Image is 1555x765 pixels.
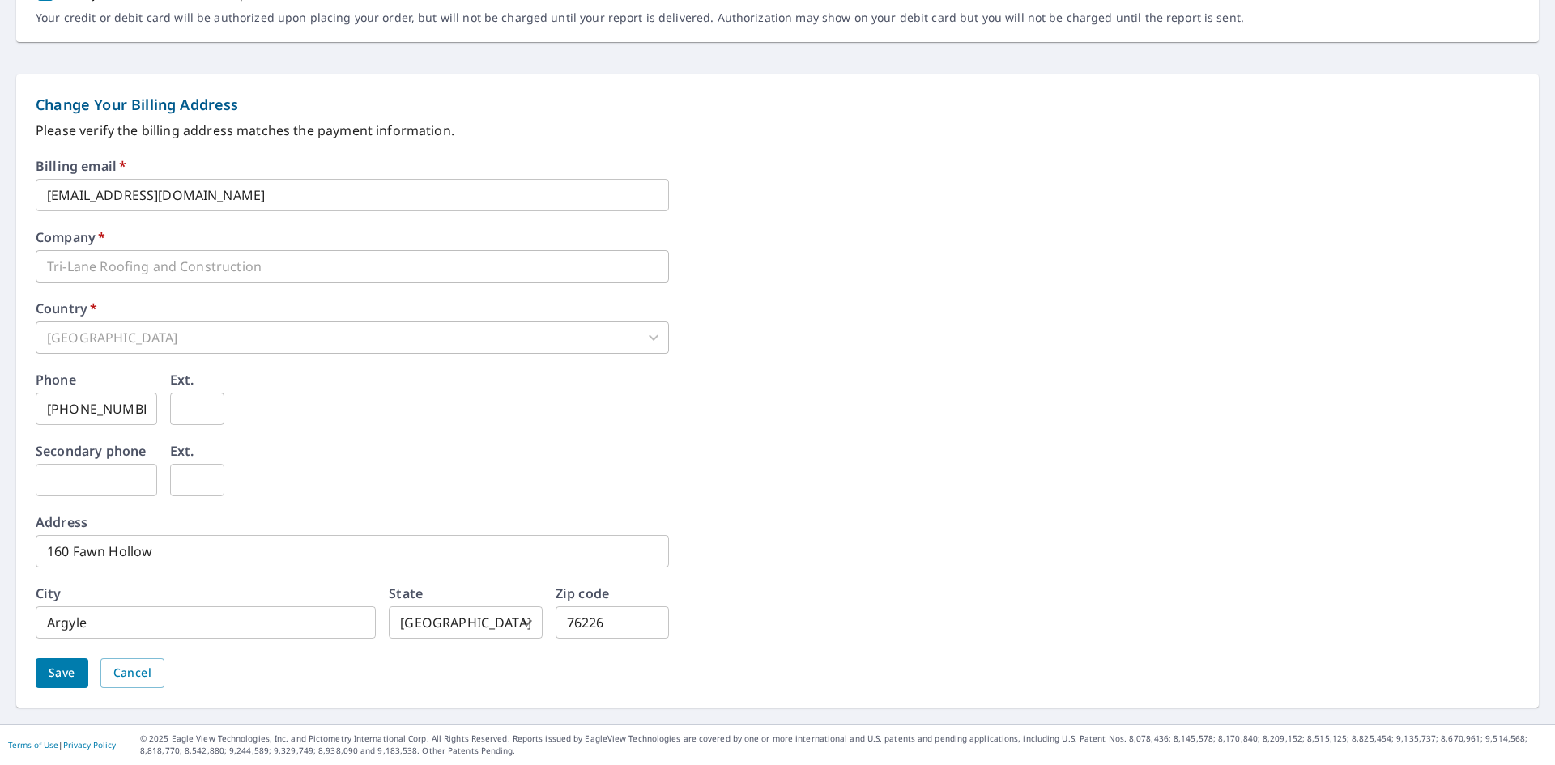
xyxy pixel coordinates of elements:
a: Privacy Policy [63,739,116,750]
button: Save [36,658,88,688]
label: Billing email [36,159,126,172]
label: Company [36,231,105,244]
p: | [8,740,116,750]
label: Secondary phone [36,444,146,457]
a: Terms of Use [8,739,58,750]
div: [GEOGRAPHIC_DATA] [36,321,669,354]
div: [GEOGRAPHIC_DATA] [389,606,543,639]
button: Cancel [100,658,164,688]
label: Ext. [170,373,194,386]
label: Address [36,516,87,529]
p: Your credit or debit card will be authorized upon placing your order, but will not be charged unt... [36,11,1244,25]
label: City [36,587,62,600]
label: Zip code [556,587,609,600]
p: Change Your Billing Address [36,94,1519,116]
label: Ext. [170,444,194,457]
label: State [389,587,423,600]
span: Cancel [113,663,151,683]
label: Phone [36,373,76,386]
p: Please verify the billing address matches the payment information. [36,121,1519,140]
span: Save [49,663,75,683]
p: © 2025 Eagle View Technologies, Inc. and Pictometry International Corp. All Rights Reserved. Repo... [140,733,1547,757]
label: Country [36,302,97,315]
